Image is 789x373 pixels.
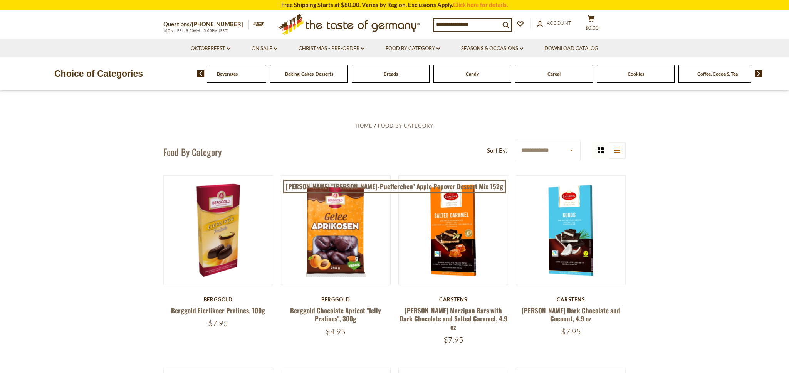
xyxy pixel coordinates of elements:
img: Berggold Chocolate Apricot "Jelly Pralines", 300g [281,176,390,285]
h1: Food By Category [163,146,222,158]
a: Home [356,123,373,129]
div: Carstens [398,296,508,302]
p: Questions? [163,19,249,29]
span: $7.95 [443,335,463,344]
a: Christmas - PRE-ORDER [299,44,364,53]
img: Berggold Eierlikoer Pralines, 100g [164,176,273,285]
span: Account [547,20,571,26]
div: Berggold [163,296,273,302]
img: Carstens Luebecker Marzipan Bars with Dark Chocolate and Salted Caramel, 4.9 oz [399,176,508,285]
a: Berggold Eierlikoer Pralines, 100g [171,306,265,315]
img: Carstens Luebecker Dark Chocolate and Coconut, 4.9 oz [516,176,625,285]
a: Account [537,19,571,27]
a: Candy [466,71,479,77]
a: Oktoberfest [191,44,230,53]
a: [PHONE_NUMBER] [192,20,243,27]
a: Food By Category [386,44,440,53]
a: Breads [384,71,398,77]
a: Cereal [547,71,561,77]
label: Sort By: [487,146,507,155]
span: MON - FRI, 9:00AM - 5:00PM (EST) [163,29,229,33]
div: Carstens [516,296,626,302]
a: [PERSON_NAME] Dark Chocolate and Coconut, 4.9 oz [522,306,620,323]
a: Baking, Cakes, Desserts [285,71,333,77]
a: [PERSON_NAME] "[PERSON_NAME]-Puefferchen" Apple Popover Dessert Mix 152g [283,180,506,193]
img: next arrow [755,70,762,77]
span: $7.95 [208,318,228,328]
span: $7.95 [561,327,581,336]
button: $0.00 [579,15,603,34]
span: $0.00 [585,25,599,31]
a: [PERSON_NAME] Marzipan Bars with Dark Chocolate and Salted Caramel, 4.9 oz [400,306,507,332]
a: Beverages [217,71,238,77]
a: Berggold Chocolate Apricot "Jelly Pralines", 300g [290,306,381,323]
span: $4.95 [326,327,346,336]
a: Download Catalog [544,44,598,53]
a: On Sale [252,44,277,53]
a: Seasons & Occasions [461,44,523,53]
a: Food By Category [378,123,433,129]
div: Berggold [281,296,391,302]
a: Click here for details. [453,1,508,8]
a: Cookies [628,71,644,77]
img: previous arrow [197,70,205,77]
a: Coffee, Cocoa & Tea [697,71,738,77]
